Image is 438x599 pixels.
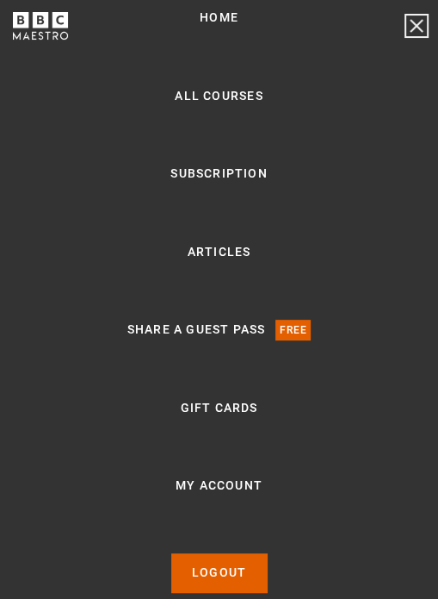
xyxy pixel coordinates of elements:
p: Free [275,320,311,340]
a: Logout [171,553,267,592]
svg: BBC Maestro [13,12,68,40]
a: All Courses [175,86,262,107]
a: Articles [188,242,251,263]
a: My Account [176,476,262,496]
a: Subscription [170,164,267,184]
button: Toggle navigation [408,17,425,34]
a: Share a guest pass [127,320,266,340]
a: Home [200,8,238,28]
a: Gift Cards [180,398,257,419]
